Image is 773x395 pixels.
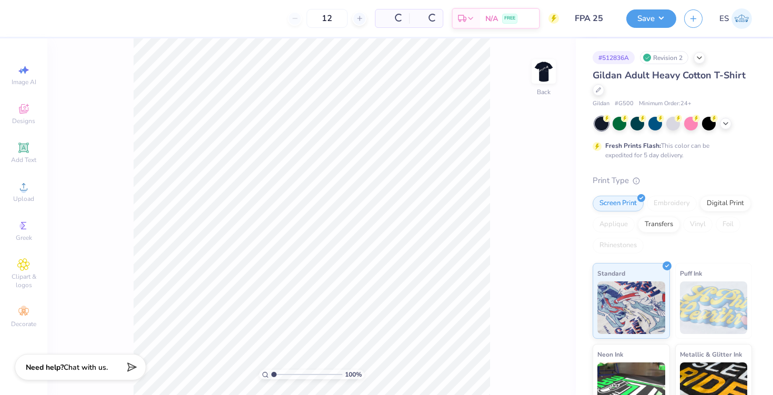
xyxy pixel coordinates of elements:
span: Gildan [593,99,609,108]
span: Decorate [11,320,36,328]
span: Upload [13,195,34,203]
strong: Need help? [26,362,64,372]
div: Screen Print [593,196,644,211]
span: Metallic & Glitter Ink [680,349,742,360]
img: Standard [597,281,665,334]
span: FREE [504,15,515,22]
div: Back [537,87,551,97]
div: Digital Print [700,196,751,211]
div: Applique [593,217,635,232]
span: Standard [597,268,625,279]
span: Greek [16,234,32,242]
div: Print Type [593,175,752,187]
div: # 512836A [593,51,635,64]
div: Transfers [638,217,680,232]
div: Rhinestones [593,238,644,254]
span: N/A [485,13,498,24]
strong: Fresh Prints Flash: [605,141,661,150]
span: Puff Ink [680,268,702,279]
span: Chat with us. [64,362,108,372]
div: Foil [716,217,740,232]
img: Puff Ink [680,281,748,334]
input: – – [307,9,348,28]
span: ES [719,13,729,25]
img: Erica Springer [731,8,752,29]
div: Revision 2 [640,51,688,64]
button: Save [626,9,676,28]
span: Gildan Adult Heavy Cotton T-Shirt [593,69,746,82]
div: This color can be expedited for 5 day delivery. [605,141,735,160]
span: Image AI [12,78,36,86]
span: Clipart & logos [5,272,42,289]
div: Vinyl [683,217,713,232]
img: Back [533,61,554,82]
span: Neon Ink [597,349,623,360]
span: Add Text [11,156,36,164]
span: # G500 [615,99,634,108]
input: Untitled Design [567,8,618,29]
span: Designs [12,117,35,125]
span: 100 % [345,370,362,379]
a: ES [719,8,752,29]
div: Embroidery [647,196,697,211]
span: Minimum Order: 24 + [639,99,691,108]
